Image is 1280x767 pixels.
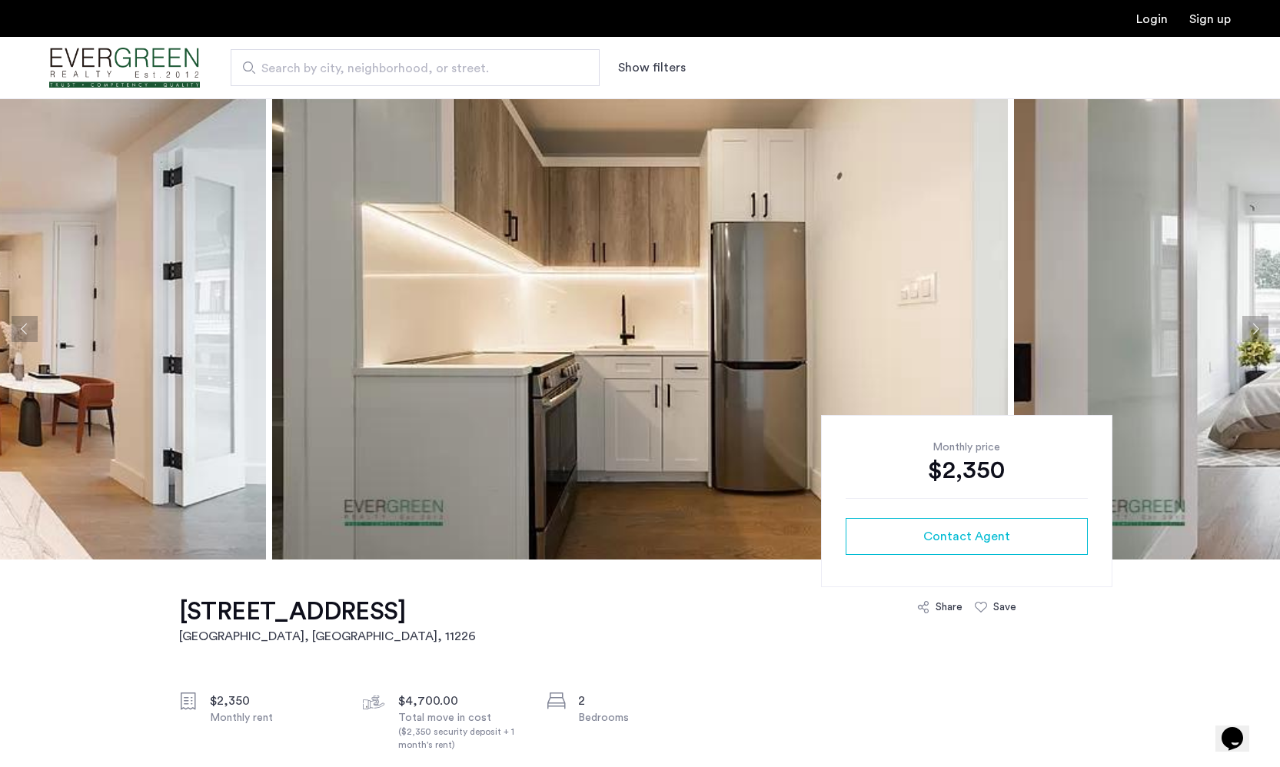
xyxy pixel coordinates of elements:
[923,527,1010,546] span: Contact Agent
[578,710,707,725] div: Bedrooms
[49,39,200,97] a: Cazamio Logo
[846,518,1088,555] button: button
[261,59,557,78] span: Search by city, neighborhood, or street.
[578,692,707,710] div: 2
[398,692,527,710] div: $4,700.00
[1189,13,1231,25] a: Registration
[618,58,686,77] button: Show or hide filters
[1136,13,1168,25] a: Login
[398,710,527,752] div: Total move in cost
[846,440,1088,455] div: Monthly price
[993,599,1016,615] div: Save
[210,710,339,725] div: Monthly rent
[231,49,600,86] input: Apartment Search
[936,599,962,615] div: Share
[179,627,476,646] h2: [GEOGRAPHIC_DATA], [GEOGRAPHIC_DATA] , 11226
[179,596,476,627] h1: [STREET_ADDRESS]
[12,316,38,342] button: Previous apartment
[49,39,200,97] img: logo
[398,725,527,752] div: ($2,350 security deposit + 1 month's rent)
[846,455,1088,486] div: $2,350
[1215,706,1265,752] iframe: chat widget
[179,596,476,646] a: [STREET_ADDRESS][GEOGRAPHIC_DATA], [GEOGRAPHIC_DATA], 11226
[1242,316,1268,342] button: Next apartment
[272,98,1008,559] img: apartment
[210,692,339,710] div: $2,350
